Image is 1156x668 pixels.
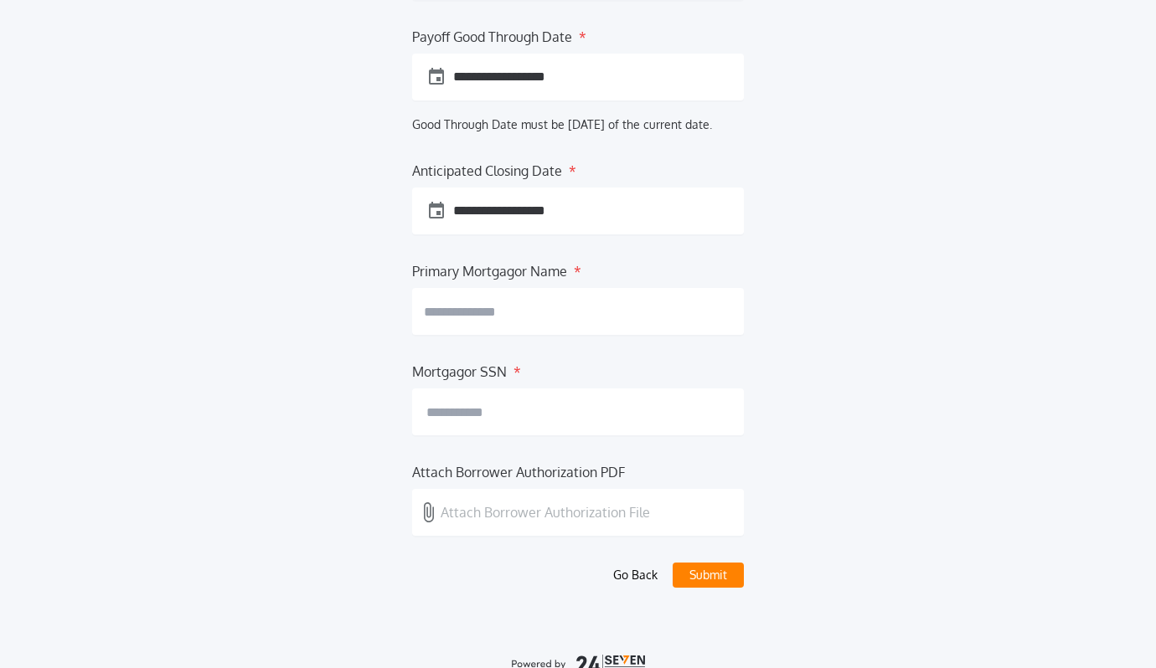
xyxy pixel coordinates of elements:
button: Go Back [606,563,664,588]
label: Mortgagor SSN [412,362,507,375]
label: Anticipated Closing Date [412,161,562,174]
button: Submit [673,563,744,588]
label: Good Through Date must be [DATE] of the current date. [412,117,712,131]
label: Payoff Good Through Date [412,27,572,40]
p: Attach Borrower Authorization File [441,502,650,522]
label: Primary Mortgagor Name [412,261,567,275]
label: Attach Borrower Authorization PDF [412,462,625,475]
